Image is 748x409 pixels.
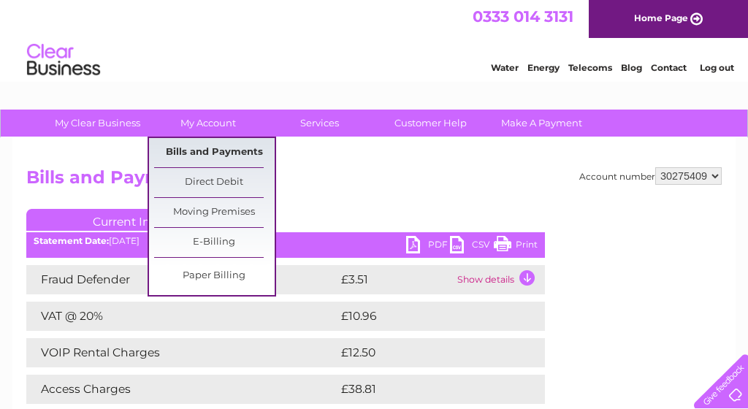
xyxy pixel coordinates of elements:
td: VAT @ 20% [26,302,337,331]
td: £3.51 [337,265,454,294]
td: Access Charges [26,375,337,404]
img: logo.png [26,38,101,83]
a: Telecoms [568,62,612,73]
td: VOIP Rental Charges [26,338,337,367]
td: Fraud Defender [26,265,337,294]
a: Direct Debit [154,168,275,197]
a: Moving Premises [154,198,275,227]
a: Water [491,62,519,73]
a: My Account [148,110,269,137]
td: £38.81 [337,375,514,404]
a: Contact [651,62,687,73]
a: Log out [700,62,734,73]
h2: Bills and Payments [26,167,722,195]
a: Energy [527,62,560,73]
a: My Clear Business [37,110,158,137]
a: Bills and Payments [154,138,275,167]
a: PDF [406,236,450,257]
div: [DATE] [26,236,545,246]
td: £12.50 [337,338,514,367]
a: Services [259,110,380,137]
a: Blog [621,62,642,73]
div: Clear Business is a trading name of Verastar Limited (registered in [GEOGRAPHIC_DATA] No. 3667643... [30,8,720,71]
a: Make A Payment [481,110,602,137]
div: Account number [579,167,722,185]
b: Statement Date: [34,235,109,246]
a: 0333 014 3131 [473,7,573,26]
a: CSV [450,236,494,257]
a: Paper Billing [154,261,275,291]
td: Show details [454,265,545,294]
a: E-Billing [154,228,275,257]
a: Print [494,236,538,257]
td: £10.96 [337,302,515,331]
a: Customer Help [370,110,491,137]
a: Current Invoice [26,209,245,231]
